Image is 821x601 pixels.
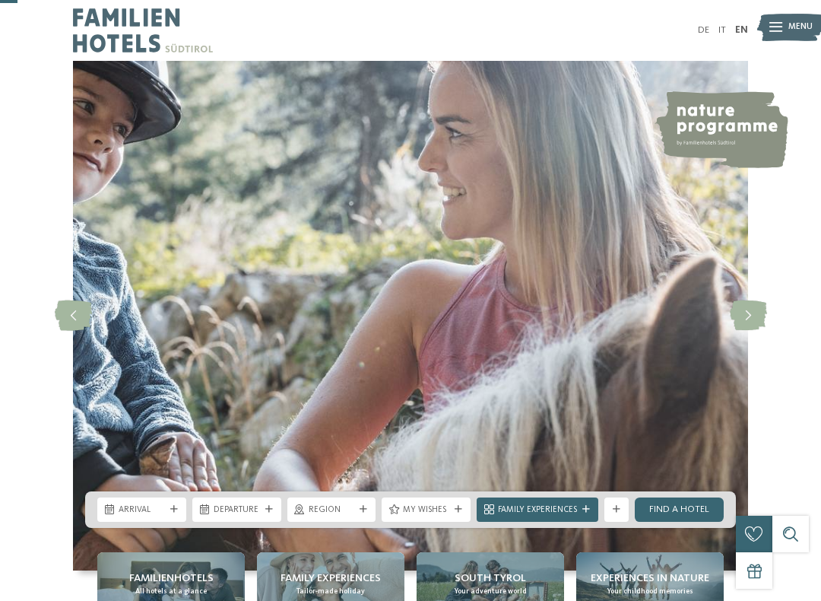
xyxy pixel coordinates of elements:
[73,61,748,571] img: Familienhotels Südtirol: The happy family places!
[455,587,527,596] span: Your adventure world
[309,504,355,517] span: Region
[591,571,709,586] span: Experiences in nature
[281,571,381,586] span: Family Experiences
[635,498,724,522] a: Find a hotel
[788,21,813,33] span: Menu
[296,587,365,596] span: Tailor-made holiday
[403,504,449,517] span: My wishes
[498,504,577,517] span: Family Experiences
[718,25,726,35] a: IT
[735,25,748,35] a: EN
[129,571,214,586] span: Familienhotels
[698,25,709,35] a: DE
[214,504,260,517] span: Departure
[655,91,788,168] img: nature programme by Familienhotels Südtirol
[607,587,693,596] span: Your childhood memories
[455,571,526,586] span: South Tyrol
[135,587,207,596] span: All hotels at a glance
[119,504,165,517] span: Arrival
